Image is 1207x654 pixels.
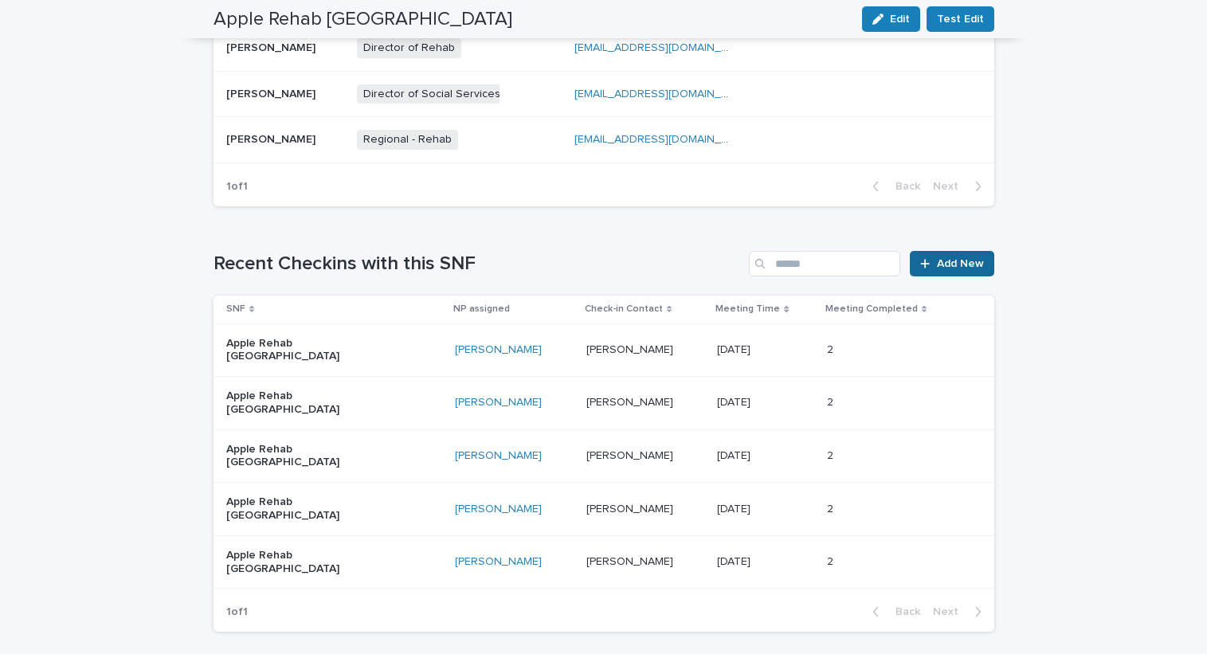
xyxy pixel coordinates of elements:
[933,181,968,192] span: Next
[886,181,920,192] span: Back
[927,605,994,619] button: Next
[357,84,507,104] span: Director of Social Services
[214,8,512,31] h2: Apple Rehab [GEOGRAPHIC_DATA]
[226,84,319,101] p: [PERSON_NAME]
[827,340,837,357] p: 2
[455,503,542,516] a: [PERSON_NAME]
[860,605,927,619] button: Back
[214,71,994,117] tr: [PERSON_NAME][PERSON_NAME] Director of Social Services[EMAIL_ADDRESS][DOMAIN_NAME]
[214,483,994,536] tr: Apple Rehab [GEOGRAPHIC_DATA][PERSON_NAME] [PERSON_NAME][PERSON_NAME] [DATE][DATE] 22
[886,606,920,617] span: Back
[214,117,994,163] tr: [PERSON_NAME][PERSON_NAME] Regional - Rehab[EMAIL_ADDRESS][DOMAIN_NAME]
[749,251,900,276] input: Search
[455,555,542,569] a: [PERSON_NAME]
[927,6,994,32] button: Test Edit
[214,429,994,483] tr: Apple Rehab [GEOGRAPHIC_DATA][PERSON_NAME] [PERSON_NAME][PERSON_NAME] [DATE][DATE] 22
[937,258,984,269] span: Add New
[226,337,386,364] p: Apple Rehab [GEOGRAPHIC_DATA]
[585,300,663,318] p: Check-in Contact
[827,446,837,463] p: 2
[910,251,993,276] a: Add New
[717,499,754,516] p: [DATE]
[574,42,754,53] a: [EMAIL_ADDRESS][DOMAIN_NAME]
[715,300,780,318] p: Meeting Time
[827,499,837,516] p: 2
[862,6,920,32] button: Edit
[717,340,754,357] p: [DATE]
[860,179,927,194] button: Back
[586,446,676,463] p: [PERSON_NAME]
[214,377,994,430] tr: Apple Rehab [GEOGRAPHIC_DATA][PERSON_NAME] [PERSON_NAME][PERSON_NAME] [DATE][DATE] 22
[937,11,984,27] span: Test Edit
[226,443,386,470] p: Apple Rehab [GEOGRAPHIC_DATA]
[214,535,994,589] tr: Apple Rehab [GEOGRAPHIC_DATA][PERSON_NAME] [PERSON_NAME][PERSON_NAME] [DATE][DATE] 22
[455,343,542,357] a: [PERSON_NAME]
[357,38,461,58] span: Director of Rehab
[586,499,676,516] p: [PERSON_NAME]
[717,393,754,409] p: [DATE]
[455,396,542,409] a: [PERSON_NAME]
[214,167,261,206] p: 1 of 1
[357,130,458,150] span: Regional - Rehab
[226,495,386,523] p: Apple Rehab [GEOGRAPHIC_DATA]
[717,552,754,569] p: [DATE]
[827,552,837,569] p: 2
[827,393,837,409] p: 2
[214,25,994,71] tr: [PERSON_NAME][PERSON_NAME] Director of Rehab[EMAIL_ADDRESS][DOMAIN_NAME]
[214,253,743,276] h1: Recent Checkins with this SNF
[226,300,245,318] p: SNF
[933,606,968,617] span: Next
[214,593,261,632] p: 1 of 1
[825,300,918,318] p: Meeting Completed
[214,323,994,377] tr: Apple Rehab [GEOGRAPHIC_DATA][PERSON_NAME] [PERSON_NAME][PERSON_NAME] [DATE][DATE] 22
[226,38,319,55] p: [PERSON_NAME]
[586,393,676,409] p: [PERSON_NAME]
[226,390,386,417] p: Apple Rehab [GEOGRAPHIC_DATA]
[927,179,994,194] button: Next
[890,14,910,25] span: Edit
[453,300,510,318] p: NP assigned
[455,449,542,463] a: [PERSON_NAME]
[574,88,754,100] a: [EMAIL_ADDRESS][DOMAIN_NAME]
[586,340,676,357] p: [PERSON_NAME]
[226,130,319,147] p: [PERSON_NAME]
[574,134,754,145] a: [EMAIL_ADDRESS][DOMAIN_NAME]
[226,549,386,576] p: Apple Rehab [GEOGRAPHIC_DATA]
[586,552,676,569] p: [PERSON_NAME]
[717,446,754,463] p: [DATE]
